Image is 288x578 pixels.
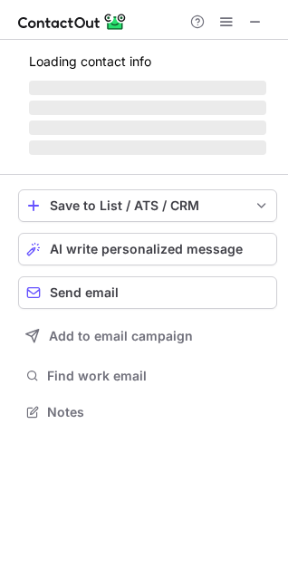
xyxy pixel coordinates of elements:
p: Loading contact info [29,54,266,69]
span: Add to email campaign [49,329,193,343]
span: ‌ [29,120,266,135]
span: Send email [50,285,119,300]
span: ‌ [29,81,266,95]
span: AI write personalized message [50,242,243,256]
span: ‌ [29,140,266,155]
div: Save to List / ATS / CRM [50,198,245,213]
button: AI write personalized message [18,233,277,265]
span: Find work email [47,368,270,384]
button: Add to email campaign [18,320,277,352]
button: Notes [18,400,277,425]
span: Notes [47,404,270,420]
img: ContactOut v5.3.10 [18,11,127,33]
button: Find work email [18,363,277,389]
span: ‌ [29,101,266,115]
button: save-profile-one-click [18,189,277,222]
button: Send email [18,276,277,309]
